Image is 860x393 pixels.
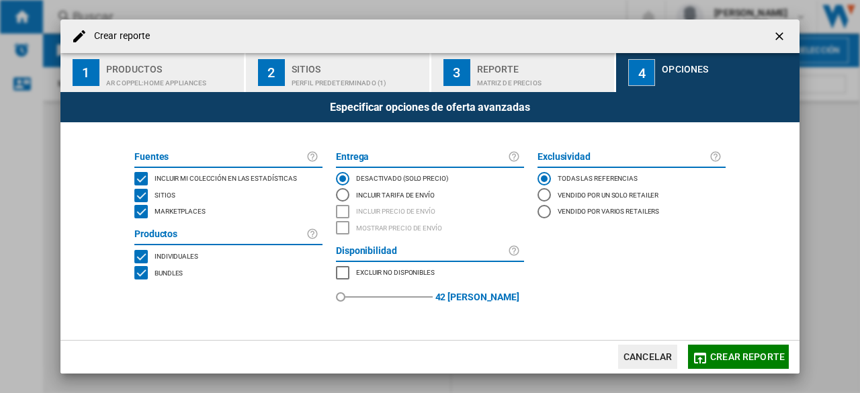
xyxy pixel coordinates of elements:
[134,248,322,265] md-checkbox: SINGLE
[616,53,800,92] button: 4 Opciones
[292,58,424,73] div: Sitios
[431,53,616,92] button: 3 Reporte Matriz de precios
[618,345,677,369] button: Cancelar
[336,171,524,187] md-radio-button: DESACTIVADO (solo precio)
[662,58,794,73] div: Opciones
[134,226,306,243] label: Productos
[356,206,435,215] span: Incluir precio de envío
[336,204,524,220] md-checkbox: INCLUDE DELIVERY PRICE
[155,189,175,199] span: Sitios
[134,187,322,204] md-checkbox: SITES
[134,149,306,165] label: Fuentes
[537,187,726,203] md-radio-button: Vendido por un solo retailer
[688,345,789,369] button: Crear reporte
[477,73,609,87] div: Matriz de precios
[356,222,442,232] span: Mostrar precio de envío
[246,53,431,92] button: 2 Sitios Perfil predeterminado (1)
[537,204,726,220] md-radio-button: Vendido por varios retailers
[155,251,198,260] span: Individuales
[435,281,519,313] label: 42 [PERSON_NAME]
[87,30,150,43] h4: Crear reporte
[773,30,789,46] ng-md-icon: getI18NText('BUTTONS.CLOSE_DIALOG')
[356,267,435,276] span: Excluir no disponibles
[336,265,524,281] md-checkbox: MARKETPLACES
[767,23,794,50] button: getI18NText('BUTTONS.CLOSE_DIALOG')
[60,92,800,122] div: Especificar opciones de oferta avanzadas
[155,206,206,215] span: Marketplaces
[292,73,424,87] div: Perfil predeterminado (1)
[155,267,183,277] span: Bundles
[134,265,322,281] md-checkbox: BUNDLES
[628,59,655,86] div: 4
[443,59,470,86] div: 3
[60,53,245,92] button: 1 Productos AR COPPEL:Home appliances
[106,58,239,73] div: Productos
[336,243,508,259] label: Disponibilidad
[106,73,239,87] div: AR COPPEL:Home appliances
[336,187,524,203] md-radio-button: Incluir tarifa de envío
[258,59,285,86] div: 2
[341,281,433,313] md-slider: red
[134,204,322,220] md-checkbox: MARKETPLACES
[537,149,709,165] label: Exclusividad
[155,173,297,182] span: Incluir mi colección en las estadísticas
[537,171,726,187] md-radio-button: Todas las referencias
[710,351,785,362] span: Crear reporte
[336,149,508,165] label: Entrega
[73,59,99,86] div: 1
[134,171,322,187] md-checkbox: INCLUDE MY SITE
[336,220,524,236] md-checkbox: SHOW DELIVERY PRICE
[477,58,609,73] div: Reporte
